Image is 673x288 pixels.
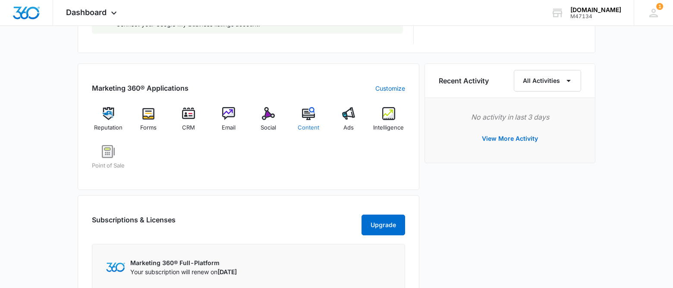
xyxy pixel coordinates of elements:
h2: Marketing 360® Applications [92,83,189,93]
span: Intelligence [373,123,404,132]
a: Social [252,107,285,138]
div: account id [570,13,621,19]
button: View More Activity [473,128,547,149]
a: Ads [332,107,365,138]
div: account name [570,6,621,13]
span: [DATE] [217,268,237,275]
a: Intelligence [372,107,405,138]
span: CRM [182,123,195,132]
p: Your subscription will renew on [130,267,237,276]
span: Dashboard [66,8,107,17]
span: Email [222,123,236,132]
span: Social [261,123,276,132]
a: CRM [172,107,205,138]
span: Content [298,123,319,132]
span: Ads [343,123,354,132]
a: Point of Sale [92,145,125,176]
img: Marketing 360 Logo [106,263,125,272]
button: All Activities [514,70,581,92]
p: Marketing 360® Full-Platform [130,258,237,267]
button: Upgrade [362,215,405,235]
span: Reputation [94,123,123,132]
span: Point of Sale [92,161,125,170]
h6: Recent Activity [439,76,489,86]
p: No activity in last 3 days [439,112,581,122]
a: Content [292,107,325,138]
a: Forms [132,107,165,138]
span: 1 [656,3,663,10]
h2: Subscriptions & Licenses [92,215,176,232]
a: Reputation [92,107,125,138]
div: notifications count [656,3,663,10]
a: Customize [375,84,405,93]
span: Forms [140,123,157,132]
a: Email [212,107,245,138]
